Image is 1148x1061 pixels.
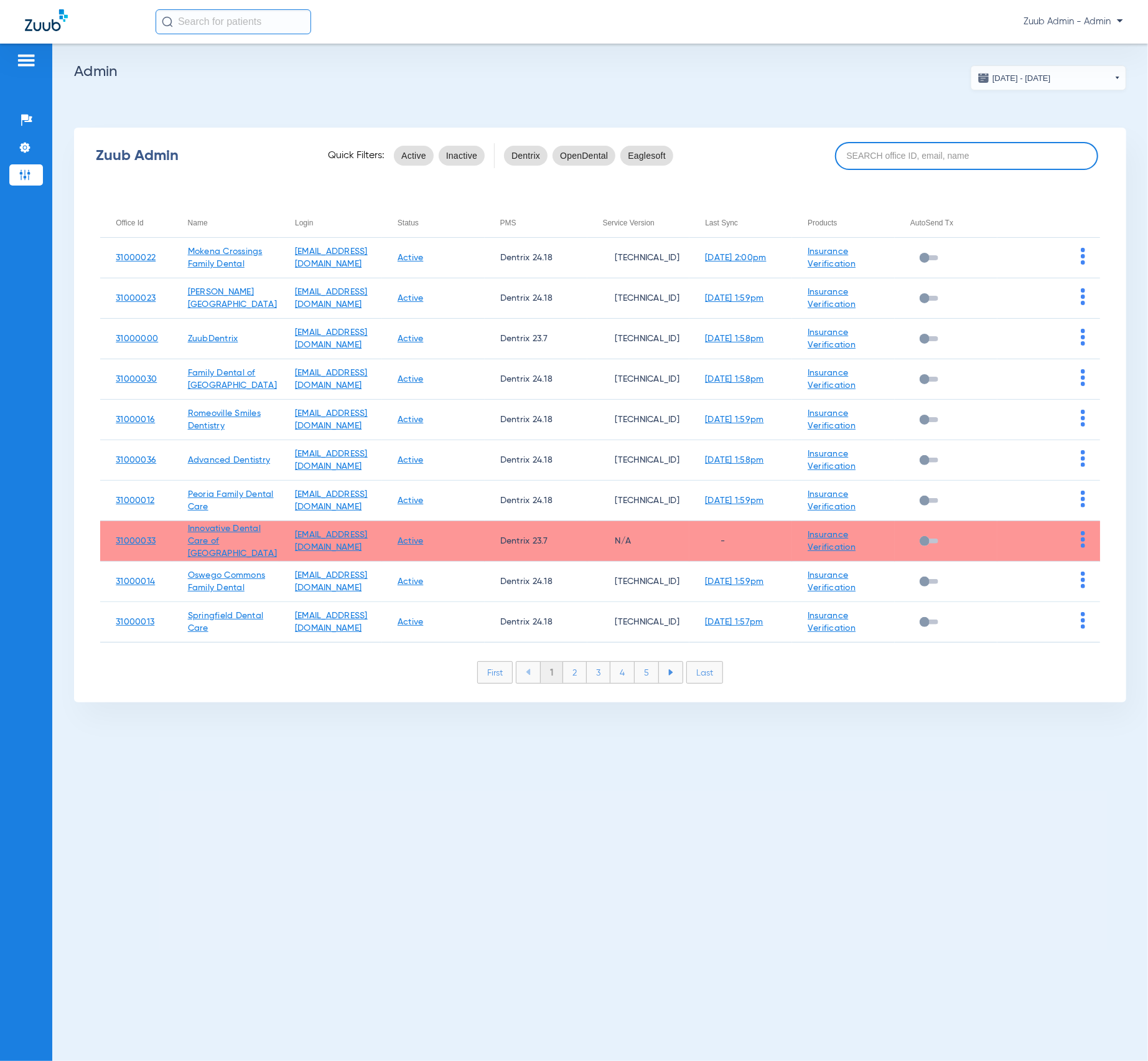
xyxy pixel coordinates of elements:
[295,571,368,592] a: [EMAIL_ADDRESS][DOMAIN_NAME]
[540,662,563,683] li: 1
[603,216,655,230] div: Service Version
[1081,288,1085,305] img: group-dot-blue.svg
[603,216,690,230] div: Service Version
[188,216,208,230] div: Name
[1081,369,1085,386] img: group-dot-blue.svg
[116,415,155,424] a: 31000016
[16,53,36,68] img: hamburger-icon
[398,334,424,343] a: Active
[1081,612,1085,629] img: group-dot-blue.svg
[25,9,68,31] img: Zuub Logo
[295,409,368,430] a: [EMAIL_ADDRESS][DOMAIN_NAME]
[116,496,154,505] a: 31000012
[188,216,279,230] div: Name
[628,149,666,162] span: Eaglesoft
[162,16,173,27] img: Search Icon
[485,238,587,278] td: Dentrix 24.18
[587,602,690,643] td: [TECHNICAL_ID]
[116,253,156,262] a: 31000022
[808,216,837,230] div: Products
[808,369,856,390] a: Insurance Verification
[587,359,690,400] td: [TECHNICAL_ID]
[485,481,587,521] td: Dentrix 24.18
[500,216,516,230] div: PMS
[910,216,953,230] div: AutoSend Tx
[808,247,856,268] a: Insurance Verification
[1081,572,1085,588] img: group-dot-blue.svg
[808,328,856,349] a: Insurance Verification
[295,216,313,230] div: Login
[295,450,368,471] a: [EMAIL_ADDRESS][DOMAIN_NAME]
[1081,531,1085,548] img: group-dot-blue.svg
[705,253,766,262] a: [DATE] 2:00pm
[705,618,763,626] a: [DATE] 1:57pm
[587,481,690,521] td: [TECHNICAL_ID]
[563,662,587,683] li: 2
[705,577,763,586] a: [DATE] 1:59pm
[398,216,419,230] div: Status
[560,149,608,162] span: OpenDental
[295,247,368,268] a: [EMAIL_ADDRESS][DOMAIN_NAME]
[188,334,238,343] a: ZuubDentrix
[587,662,610,683] li: 3
[504,143,673,168] mat-chip-listbox: pms-filters
[668,669,673,676] img: arrow-right-blue.svg
[116,537,156,545] a: 31000033
[477,661,513,684] li: First
[485,278,587,319] td: Dentrix 24.18
[188,288,277,309] a: [PERSON_NAME][GEOGRAPHIC_DATA]
[808,571,856,592] a: Insurance Verification
[485,400,587,440] td: Dentrix 24.18
[971,65,1126,90] button: [DATE] - [DATE]
[116,216,172,230] div: Office Id
[485,319,587,359] td: Dentrix 23.7
[485,602,587,643] td: Dentrix 24.18
[446,149,477,162] span: Inactive
[398,618,424,626] a: Active
[188,456,271,464] a: Advanced Dentistry
[705,537,725,545] span: -
[511,149,540,162] span: Dentrix
[500,216,587,230] div: PMS
[328,149,385,162] span: Quick Filters:
[705,375,763,384] a: [DATE] 1:58pm
[1081,410,1085,427] img: group-dot-blue.svg
[526,669,531,676] img: arrow-left-blue.svg
[587,278,690,319] td: [TECHNICAL_ID]
[398,216,485,230] div: Status
[808,450,856,471] a: Insurance Verification
[686,661,723,684] li: Last
[116,618,154,626] a: 31000013
[188,409,261,430] a: Romeoville Smiles Dentistry
[398,456,424,464] a: Active
[398,577,424,586] a: Active
[295,530,368,552] a: [EMAIL_ADDRESS][DOMAIN_NAME]
[808,530,856,552] a: Insurance Verification
[295,490,368,511] a: [EMAIL_ADDRESS][DOMAIN_NAME]
[705,216,738,230] div: Last Sync
[116,375,157,384] a: 31000030
[1081,450,1085,467] img: group-dot-blue.svg
[295,369,368,390] a: [EMAIL_ADDRESS][DOMAIN_NAME]
[116,334,158,343] a: 31000000
[188,247,263,268] a: Mokena Crossings Family Dental
[485,521,587,562] td: Dentrix 23.7
[910,216,997,230] div: AutoSend Tx
[705,294,763,303] a: [DATE] 1:59pm
[188,571,266,592] a: Oswego Commons Family Dental
[808,409,856,430] a: Insurance Verification
[808,288,856,309] a: Insurance Verification
[188,524,277,558] a: Innovative Dental Care of [GEOGRAPHIC_DATA]
[587,562,690,602] td: [TECHNICAL_ID]
[398,375,424,384] a: Active
[398,253,424,262] a: Active
[587,521,690,562] td: N/A
[295,328,368,349] a: [EMAIL_ADDRESS][DOMAIN_NAME]
[587,440,690,481] td: [TECHNICAL_ID]
[635,662,659,683] li: 5
[116,456,156,464] a: 31000036
[485,359,587,400] td: Dentrix 24.18
[1081,329,1085,346] img: group-dot-blue.svg
[1081,248,1085,265] img: group-dot-blue.svg
[808,611,856,633] a: Insurance Verification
